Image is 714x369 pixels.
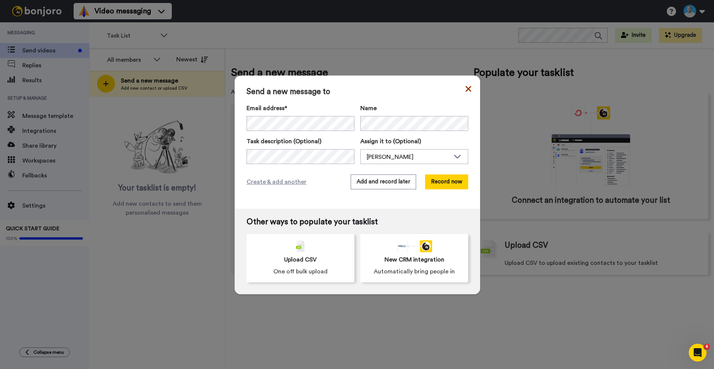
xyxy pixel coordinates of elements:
span: Automatically bring people in [374,267,455,276]
label: Task description (Optional) [247,137,354,146]
span: New CRM integration [385,255,444,264]
span: Name [360,104,377,113]
iframe: Intercom live chat [689,344,707,362]
label: Assign it to (Optional) [360,137,468,146]
span: Upload CSV [284,255,317,264]
div: [PERSON_NAME] [367,153,450,161]
button: Record now [425,174,468,189]
span: Create & add another [247,177,306,186]
span: Other ways to populate your tasklist [247,218,468,227]
span: Send a new message to [247,87,468,96]
label: Email address* [247,104,354,113]
img: csv-grey.png [296,240,305,252]
div: animation [396,240,432,252]
span: One off bulk upload [273,267,328,276]
button: Add and record later [351,174,416,189]
span: 6 [704,344,710,350]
